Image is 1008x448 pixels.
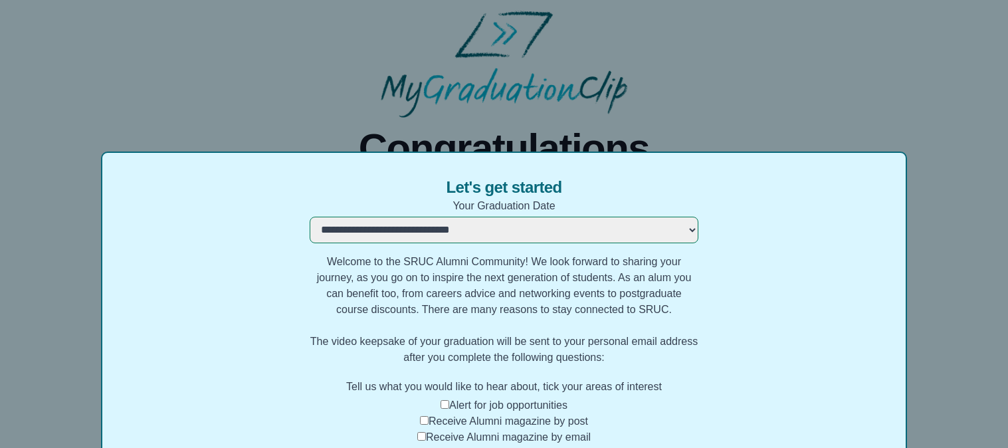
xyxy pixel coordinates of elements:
p: Welcome to the SRUC Alumni Community! We look forward to sharing your journey, as you go on to in... [310,254,698,366]
label: Your Graduation Date [310,198,698,214]
label: Receive Alumni magazine by post [429,415,588,427]
label: Receive Alumni magazine by email [426,431,591,443]
label: Tell us what you would like to hear about, tick your areas of interest [310,379,698,395]
span: Let's get started [446,177,561,198]
label: Alert for job opportunities [449,399,567,411]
